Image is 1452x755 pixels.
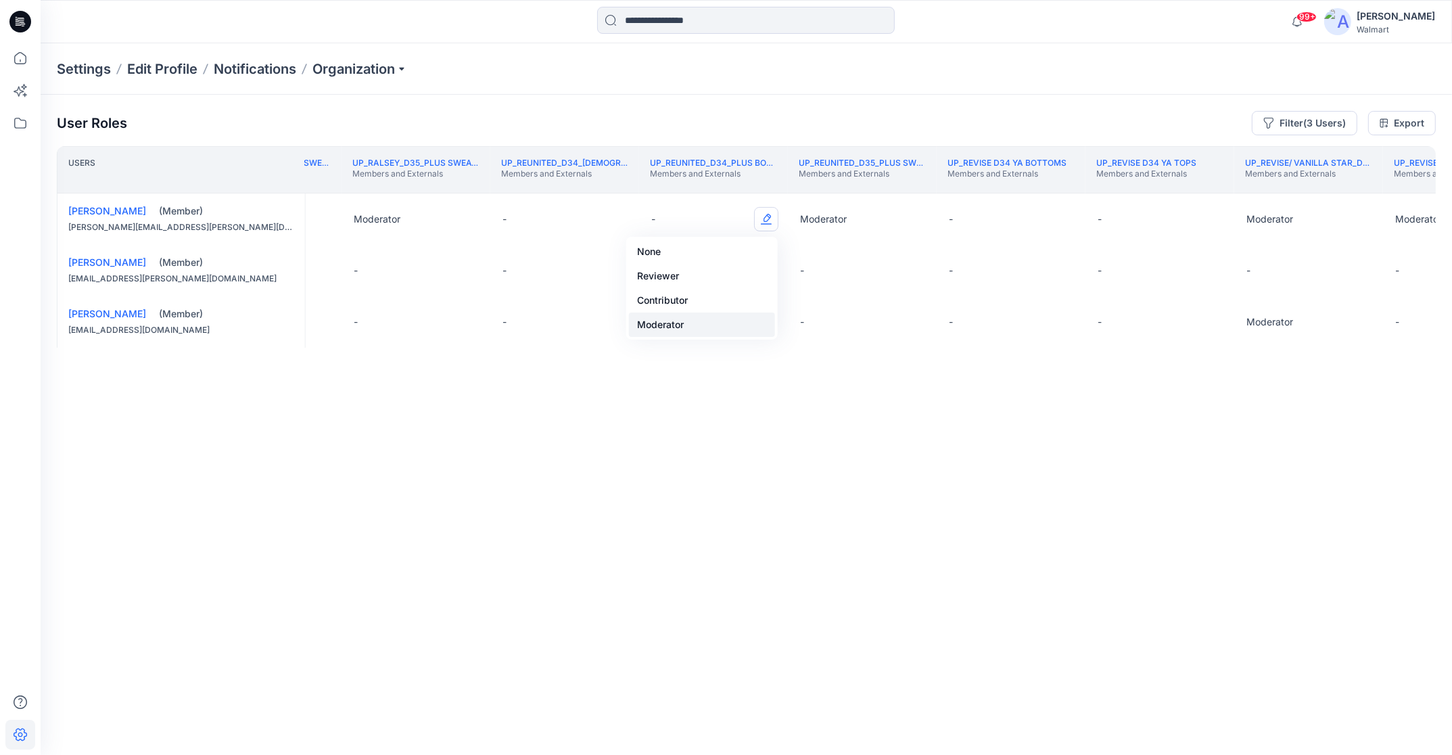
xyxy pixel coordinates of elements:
p: - [1395,315,1399,329]
a: Edit Profile [127,60,197,78]
p: - [1395,264,1399,277]
p: Members and Externals [1245,168,1372,179]
p: Moderator [1246,212,1293,226]
p: Members and Externals [947,168,1067,179]
p: - [1098,264,1102,277]
p: - [1246,264,1250,277]
p: - [949,315,953,329]
p: Moderator [1246,315,1293,329]
a: UP_Reunited_D35_Plus Sweaters [799,158,947,168]
div: [EMAIL_ADDRESS][PERSON_NAME][DOMAIN_NAME] [68,272,294,285]
p: Moderator [1395,212,1442,226]
div: [PERSON_NAME] [1357,8,1435,24]
p: Settings [57,60,111,78]
a: UP_Reunited_D34_Plus Bottoms [650,158,796,168]
div: (Member) [159,204,294,218]
p: - [1098,212,1102,226]
p: - [354,315,358,329]
button: None [629,239,775,264]
a: UP_Ralsey_D35_Plus Sweaters [352,158,492,168]
a: Notifications [214,60,296,78]
div: (Member) [159,307,294,321]
a: UP_Revise/ Vanilla Star_D34_Plus Bottoms [1245,158,1443,168]
p: Users [68,158,95,182]
a: UP_Revise D34 YA Bottoms [947,158,1067,168]
p: Members and Externals [1096,168,1196,179]
p: User Roles [57,115,127,131]
p: Members and Externals [352,168,479,179]
p: - [354,264,358,277]
a: UP_Revise D34 YA Tops [1096,158,1196,168]
a: Export [1368,111,1436,135]
p: - [502,212,507,226]
p: - [502,264,507,277]
a: [PERSON_NAME] [68,256,146,268]
a: [PERSON_NAME] [68,205,146,216]
p: Moderator [800,212,847,226]
p: Members and Externals [650,168,777,179]
button: Reviewer [629,264,775,288]
p: - [800,315,804,329]
p: Moderator [354,212,400,226]
p: - [1098,315,1102,329]
p: - [651,212,655,226]
p: - [949,264,953,277]
button: Contributor [629,288,775,313]
a: [PERSON_NAME] [68,308,146,319]
span: 99+ [1296,12,1317,22]
div: [EMAIL_ADDRESS][DOMAIN_NAME] [68,323,294,337]
div: (Member) [159,256,294,269]
a: UP_Reunited_D34_[DEMOGRAPHIC_DATA] Sweaters [501,158,722,168]
button: Filter(3 Users) [1252,111,1357,135]
div: [PERSON_NAME][EMAIL_ADDRESS][PERSON_NAME][DOMAIN_NAME] [68,221,294,234]
div: Walmart [1357,24,1435,35]
button: Moderator [629,313,775,337]
p: Members and Externals [799,168,926,179]
p: Members and Externals [501,168,628,179]
p: - [949,212,953,226]
img: avatar [1324,8,1351,35]
p: - [800,264,804,277]
button: Edit Role [754,207,778,231]
p: - [502,315,507,329]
